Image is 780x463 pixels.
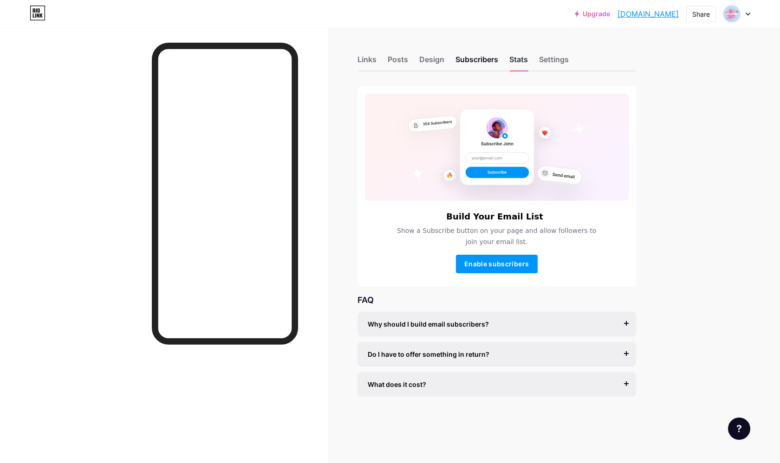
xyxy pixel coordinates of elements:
span: Enable subscribers [464,260,529,268]
h6: Build Your Email List [446,212,543,221]
img: Art Lounge [723,5,741,23]
div: Stats [509,54,528,71]
span: What does it cost? [368,379,426,389]
span: Why should I build email subscribers? [368,319,489,329]
div: Share [692,9,710,19]
div: Posts [388,54,408,71]
span: Do I have to offer something in return? [368,349,489,359]
a: Upgrade [575,10,610,18]
span: Show a Subscribe button on your page and allow followers to join your email list. [391,225,602,247]
a: [DOMAIN_NAME] [617,8,679,19]
div: Links [357,54,377,71]
button: Enable subscribers [456,255,538,273]
div: Subscribers [455,54,498,71]
div: FAQ [357,294,636,306]
div: Design [419,54,444,71]
div: Settings [539,54,569,71]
